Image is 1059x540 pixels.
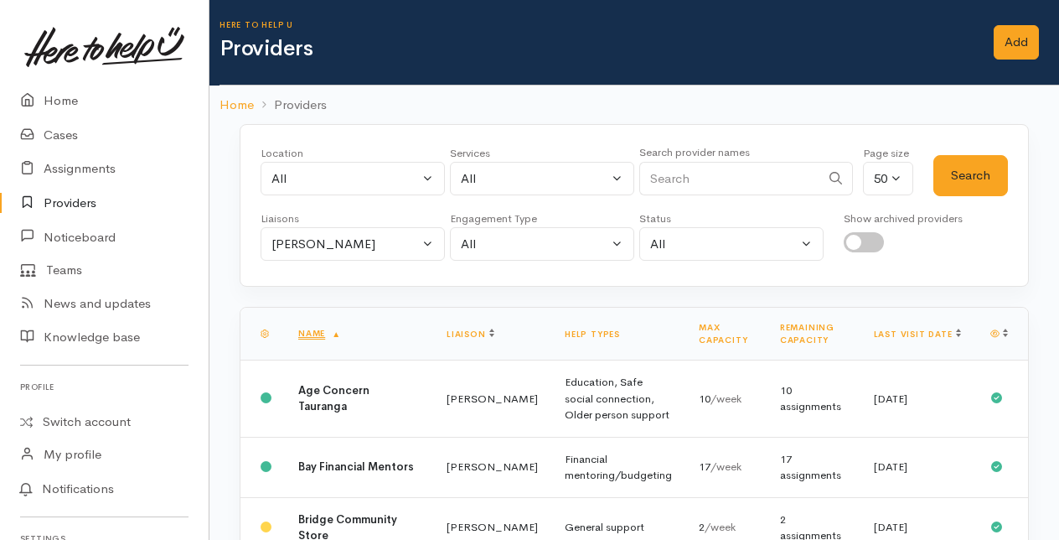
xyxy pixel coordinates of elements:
[20,376,189,398] h6: Profile
[447,329,494,340] a: Liaison
[863,145,913,162] div: Page size
[551,361,685,438] td: Education, Safe social connection, Older person support
[780,451,847,484] div: 17 assignments
[261,145,445,162] div: Location
[874,329,961,340] a: Last visit date
[461,169,608,189] div: All
[261,162,445,196] button: All
[261,227,445,262] button: Amanda Gabb
[254,96,327,115] li: Providers
[639,227,824,262] button: All
[844,210,963,227] div: Show archived providers
[710,392,741,406] span: /week
[705,520,736,534] span: /week
[450,162,634,196] button: All
[220,37,974,61] h1: Providers
[298,328,341,339] a: Name
[433,361,551,438] td: [PERSON_NAME]
[271,169,419,189] div: All
[220,20,974,29] h6: Here to help u
[860,361,977,438] td: [DATE]
[298,460,414,474] b: Bay Financial Mentors
[220,96,254,115] a: Home
[565,329,620,340] a: Help types
[650,235,798,254] div: All
[450,145,634,162] div: Services
[780,382,847,415] div: 10 assignments
[699,391,753,408] div: 10
[450,227,634,262] button: All
[863,162,913,196] button: 50
[699,322,747,345] a: Max capacity
[271,235,419,254] div: [PERSON_NAME]
[298,383,369,414] b: Age Concern Tauranga
[699,519,753,536] div: 2
[710,460,741,474] span: /week
[860,437,977,497] td: [DATE]
[461,235,608,254] div: All
[551,437,685,497] td: Financial mentoring/budgeting
[261,210,445,227] div: Liaisons
[433,437,551,497] td: [PERSON_NAME]
[450,210,634,227] div: Engagement Type
[639,162,820,196] input: Search
[639,145,750,159] small: Search provider names
[780,322,834,345] a: Remaining capacity
[209,86,1059,125] nav: breadcrumb
[699,459,753,475] div: 17
[933,155,1008,196] button: Search
[874,169,887,189] div: 50
[994,25,1039,60] a: Add
[639,210,824,227] div: Status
